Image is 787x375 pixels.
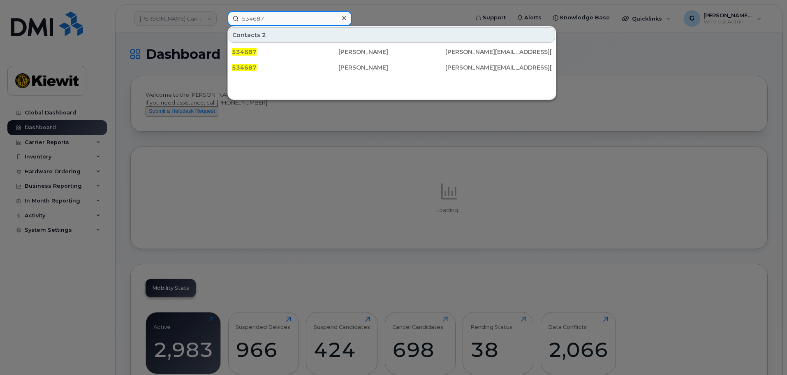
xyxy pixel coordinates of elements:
[262,31,266,39] span: 2
[229,60,555,75] a: 534687[PERSON_NAME][PERSON_NAME][EMAIL_ADDRESS][PERSON_NAME][DOMAIN_NAME]
[232,64,257,71] span: 534687
[338,48,445,56] div: [PERSON_NAME]
[338,63,445,72] div: [PERSON_NAME]
[232,48,257,56] span: 534687
[751,339,781,369] iframe: Messenger Launcher
[445,48,552,56] div: [PERSON_NAME][EMAIL_ADDRESS][PERSON_NAME][DOMAIN_NAME]
[229,44,555,59] a: 534687[PERSON_NAME][PERSON_NAME][EMAIL_ADDRESS][PERSON_NAME][DOMAIN_NAME]
[229,27,555,43] div: Contacts
[445,63,552,72] div: [PERSON_NAME][EMAIL_ADDRESS][PERSON_NAME][DOMAIN_NAME]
